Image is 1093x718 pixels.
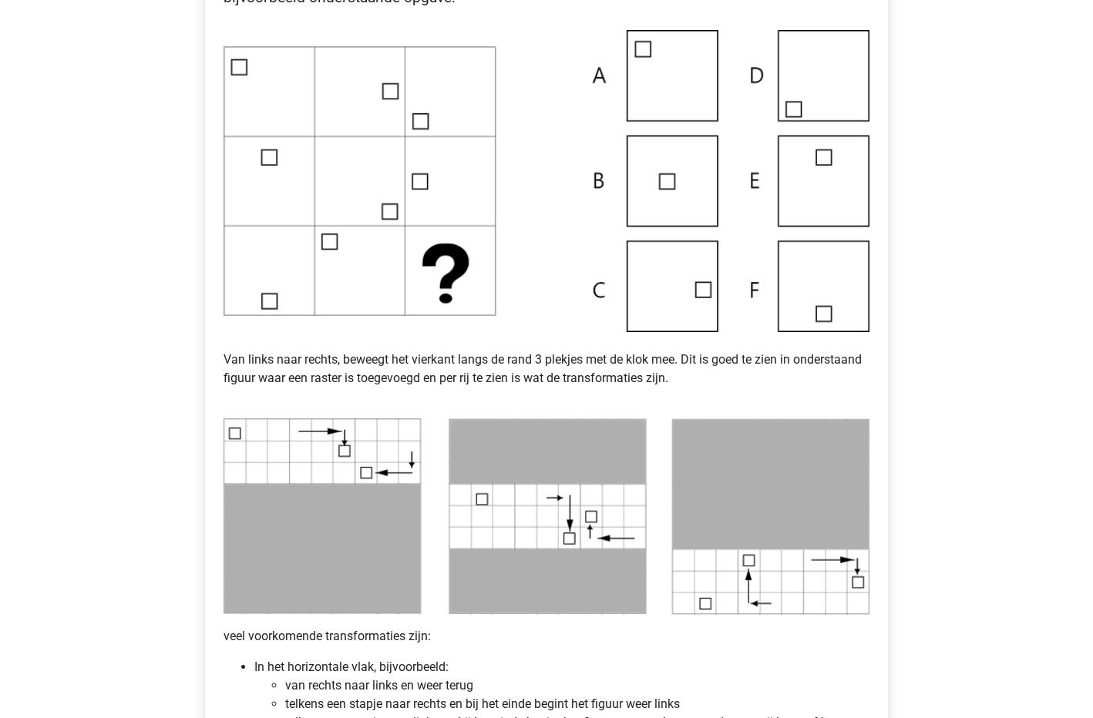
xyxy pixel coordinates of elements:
p: Van links naar rechts, beweegt het vierkant langs de rand 3 plekjes met de klok mee. Dit is goed ... [224,332,869,406]
li: van rechts naar links en weer terug [285,676,869,695]
img: voorbeeld1_2.png [224,418,869,615]
p: veel voorkomende transformaties zijn: [224,627,869,646]
img: voorbeeld1.png [224,30,869,332]
li: telkens een stapje naar rechts en bij het einde begint het figuur weer links [285,695,869,713]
